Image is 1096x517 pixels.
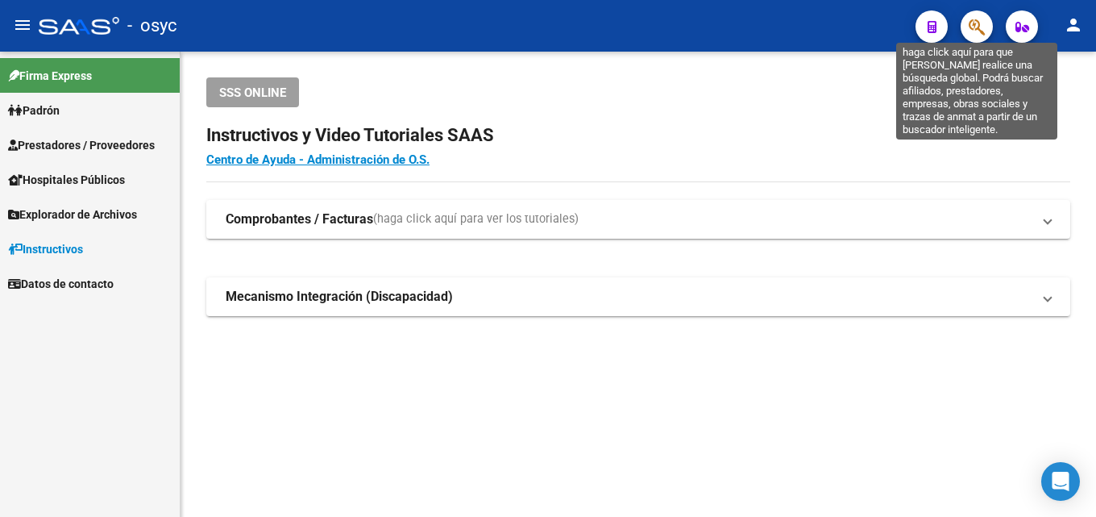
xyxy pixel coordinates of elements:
h2: Instructivos y Video Tutoriales SAAS [206,120,1070,151]
div: Open Intercom Messenger [1041,462,1080,501]
span: Firma Express [8,67,92,85]
strong: Comprobantes / Facturas [226,211,373,228]
mat-expansion-panel-header: Comprobantes / Facturas(haga click aquí para ver los tutoriales) [206,200,1070,239]
span: Datos de contacto [8,275,114,293]
span: Padrón [8,102,60,119]
span: (haga click aquí para ver los tutoriales) [373,211,579,228]
strong: Mecanismo Integración (Discapacidad) [226,288,453,306]
button: SSS ONLINE [206,77,299,107]
span: Prestadores / Proveedores [8,136,155,154]
a: Centro de Ayuda - Administración de O.S. [206,152,430,167]
span: Explorador de Archivos [8,206,137,223]
span: - osyc [127,8,177,44]
mat-icon: person [1064,15,1083,35]
span: Instructivos [8,240,83,258]
mat-expansion-panel-header: Mecanismo Integración (Discapacidad) [206,277,1070,316]
span: SSS ONLINE [219,85,286,100]
mat-icon: menu [13,15,32,35]
span: Hospitales Públicos [8,171,125,189]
